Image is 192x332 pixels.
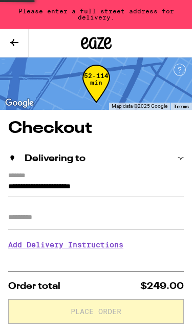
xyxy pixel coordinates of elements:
span: Place Order [71,308,121,315]
h1: Checkout [8,120,184,136]
h2: Delivering to [25,154,86,163]
a: Open this area in Google Maps (opens a new window) [3,96,36,110]
span: Order total [8,282,60,291]
img: Google [3,96,36,110]
button: Place Order [8,299,184,324]
h3: Add Delivery Instructions [8,233,184,257]
span: $249.00 [140,282,184,291]
div: 52-114 min [82,72,110,111]
span: Map data ©2025 Google [112,103,167,109]
a: Terms [174,103,189,109]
